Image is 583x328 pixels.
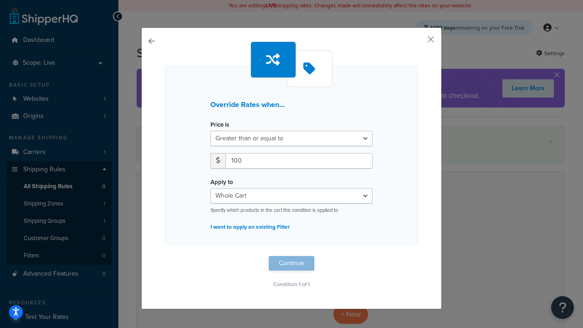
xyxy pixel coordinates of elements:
p: Condition 1 of 1 [164,278,419,291]
label: Price is [210,121,229,128]
label: Apply to [210,179,233,185]
h3: Override Rates when... [210,101,373,109]
p: Specify which products in the cart this condition is applied to [210,207,373,214]
p: I want to apply an existing Filter [210,220,373,233]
